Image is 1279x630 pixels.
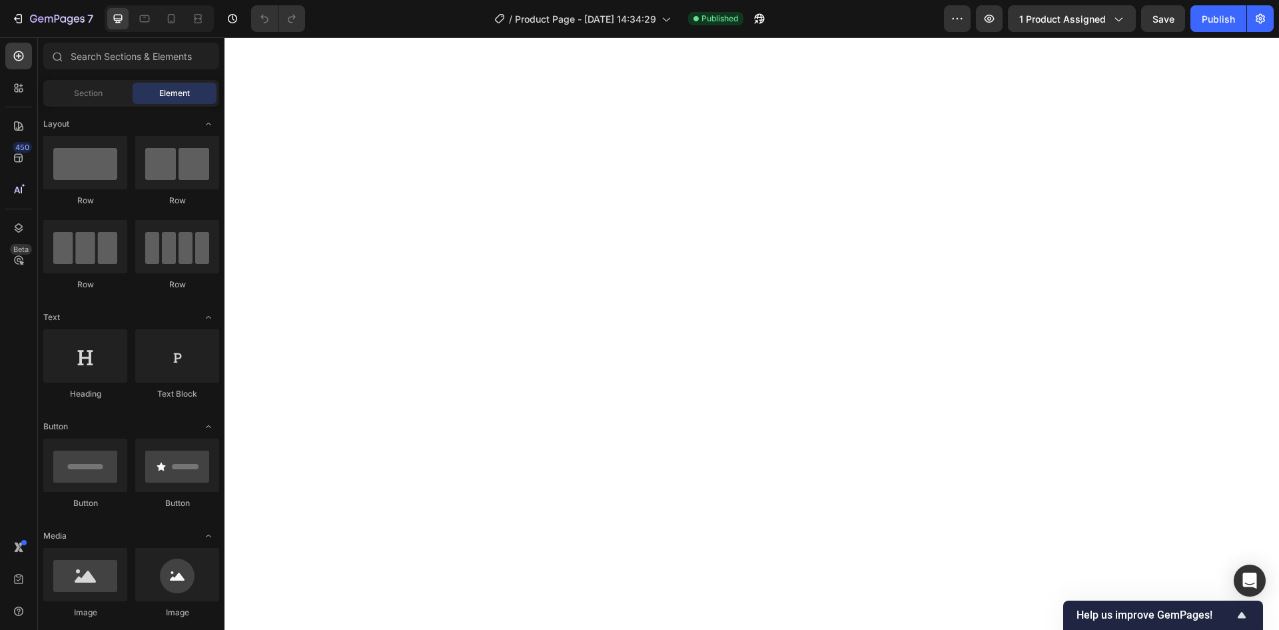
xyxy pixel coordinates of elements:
span: Toggle open [198,525,219,547]
div: 450 [13,142,32,153]
span: Text [43,311,60,323]
span: Toggle open [198,307,219,328]
div: Button [43,497,127,509]
input: Search Sections & Elements [43,43,219,69]
span: Save [1152,13,1174,25]
span: Product Page - [DATE] 14:34:29 [515,12,656,26]
button: 1 product assigned [1008,5,1136,32]
div: Button [135,497,219,509]
span: Published [701,13,738,25]
button: Publish [1190,5,1246,32]
div: Row [135,279,219,291]
div: Undo/Redo [251,5,305,32]
div: Beta [10,244,32,255]
div: Heading [43,388,127,400]
span: Button [43,421,68,433]
span: Section [74,87,103,99]
span: Toggle open [198,113,219,135]
div: Image [43,607,127,619]
span: Media [43,530,67,542]
iframe: Design area [224,37,1279,630]
div: Row [43,195,127,207]
span: Element [159,87,190,99]
div: Open Intercom Messenger [1234,565,1266,597]
span: Toggle open [198,416,219,437]
span: Layout [43,118,69,130]
div: Image [135,607,219,619]
div: Publish [1202,12,1235,26]
button: 7 [5,5,99,32]
button: Show survey - Help us improve GemPages! [1076,607,1250,623]
div: Row [135,195,219,207]
p: 7 [87,11,93,27]
span: 1 product assigned [1019,12,1106,26]
button: Save [1141,5,1185,32]
span: / [509,12,512,26]
span: Help us improve GemPages! [1076,609,1234,622]
div: Row [43,279,127,291]
div: Text Block [135,388,219,400]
